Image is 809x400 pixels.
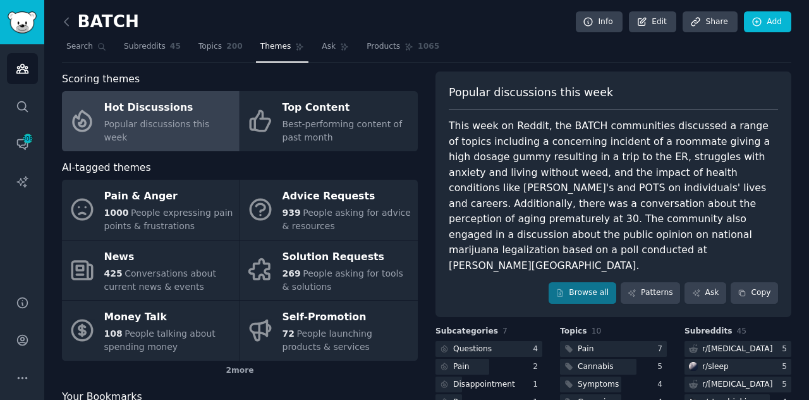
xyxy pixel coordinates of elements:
[198,41,222,53] span: Topics
[689,362,698,371] img: sleep
[702,361,729,373] div: r/ sleep
[7,128,38,159] a: 308
[449,118,778,273] div: This week on Reddit, the BATCH communities discussed a range of topics including a concerning inc...
[629,11,676,33] a: Edit
[256,37,309,63] a: Themes
[578,379,619,391] div: Symptoms
[702,379,773,391] div: r/ [MEDICAL_DATA]
[684,359,791,375] a: sleepr/sleep5
[8,11,37,34] img: GummySearch logo
[533,344,542,355] div: 4
[576,11,623,33] a: Info
[104,328,123,339] span: 108
[418,41,439,53] span: 1065
[502,327,508,335] span: 7
[62,301,240,361] a: Money Talk108People talking about spending money
[283,187,411,207] div: Advice Requests
[66,41,93,53] span: Search
[744,11,791,33] a: Add
[549,282,616,304] a: Browse all
[62,180,240,240] a: Pain & Anger1000People expressing pain points & frustrations
[367,41,400,53] span: Products
[283,208,301,218] span: 939
[104,247,233,267] div: News
[578,344,594,355] div: Pain
[104,308,233,328] div: Money Talk
[240,301,418,361] a: Self-Promotion72People launching products & services
[22,134,33,143] span: 308
[560,359,667,375] a: Cannabis5
[317,37,353,63] a: Ask
[62,241,240,301] a: News425Conversations about current news & events
[560,377,667,392] a: Symptoms4
[362,37,444,63] a: Products1065
[657,344,667,355] div: 7
[194,37,247,63] a: Topics200
[170,41,181,53] span: 45
[684,341,791,357] a: r/[MEDICAL_DATA]5
[782,344,791,355] div: 5
[62,12,139,32] h2: BATCH
[124,41,166,53] span: Subreddits
[62,72,140,87] span: Scoring themes
[283,308,411,328] div: Self-Promotion
[782,361,791,373] div: 5
[104,208,233,231] span: People expressing pain points & frustrations
[449,85,613,101] span: Popular discussions this week
[322,41,336,53] span: Ask
[592,327,602,335] span: 10
[731,282,778,304] button: Copy
[533,379,542,391] div: 1
[560,341,667,357] a: Pain7
[435,359,542,375] a: Pain2
[226,41,243,53] span: 200
[104,119,210,142] span: Popular discussions this week
[283,119,403,142] span: Best-performing content of past month
[104,268,216,292] span: Conversations about current news & events
[104,328,216,352] span: People talking about spending money
[104,268,123,278] span: 425
[683,11,737,33] a: Share
[453,361,470,373] div: Pain
[453,344,492,355] div: Questions
[453,379,515,391] div: Disappointment
[104,187,233,207] div: Pain & Anger
[684,282,726,304] a: Ask
[283,268,403,292] span: People asking for tools & solutions
[240,241,418,301] a: Solution Requests269People asking for tools & solutions
[283,247,411,267] div: Solution Requests
[283,98,411,118] div: Top Content
[240,91,418,151] a: Top ContentBest-performing content of past month
[684,377,791,392] a: r/[MEDICAL_DATA]5
[435,341,542,357] a: Questions4
[104,208,129,218] span: 1000
[657,361,667,373] div: 5
[283,328,372,352] span: People launching products & services
[104,98,233,118] div: Hot Discussions
[62,160,151,176] span: AI-tagged themes
[435,326,498,337] span: Subcategories
[62,361,418,381] div: 2 more
[560,326,587,337] span: Topics
[578,361,614,373] div: Cannabis
[260,41,291,53] span: Themes
[283,268,301,278] span: 269
[283,328,295,339] span: 72
[621,282,680,304] a: Patterns
[283,208,411,231] span: People asking for advice & resources
[657,379,667,391] div: 4
[62,91,240,151] a: Hot DiscussionsPopular discussions this week
[533,361,542,373] div: 2
[782,379,791,391] div: 5
[435,377,542,392] a: Disappointment1
[737,327,747,335] span: 45
[119,37,185,63] a: Subreddits45
[702,344,773,355] div: r/ [MEDICAL_DATA]
[62,37,111,63] a: Search
[684,326,733,337] span: Subreddits
[240,180,418,240] a: Advice Requests939People asking for advice & resources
